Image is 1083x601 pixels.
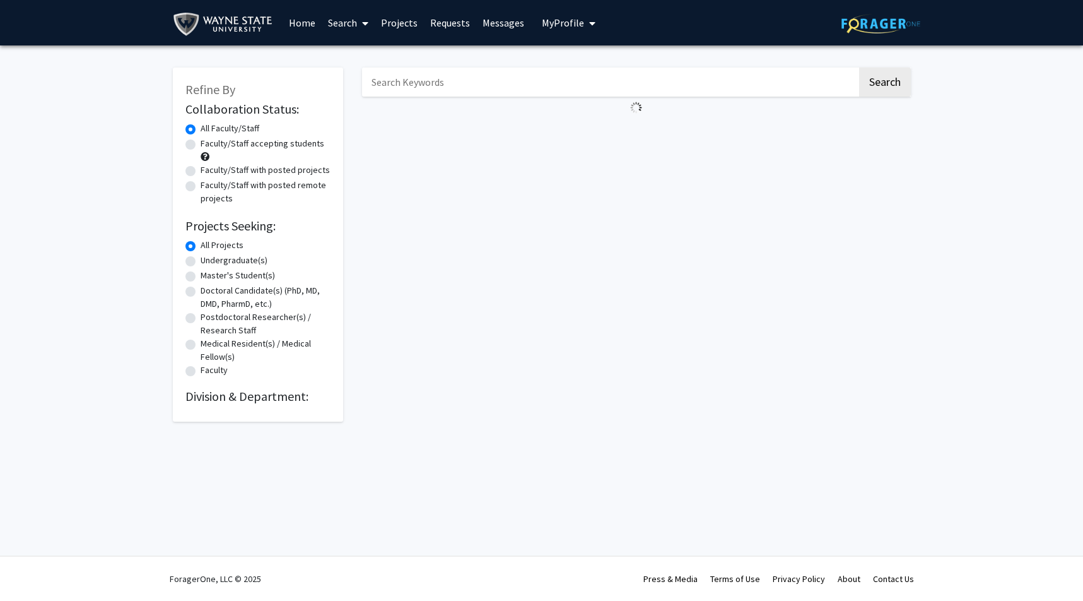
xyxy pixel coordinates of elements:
a: Home [283,1,322,45]
label: Doctoral Candidate(s) (PhD, MD, DMD, PharmD, etc.) [201,284,331,311]
img: ForagerOne Logo [841,14,920,33]
img: Wayne State University Logo [173,10,278,39]
label: Postdoctoral Researcher(s) / Research Staff [201,311,331,337]
label: Faculty [201,364,228,377]
a: Terms of Use [710,573,760,585]
h2: Projects Seeking: [185,218,331,234]
label: Faculty/Staff with posted remote projects [201,179,331,205]
label: All Projects [201,239,243,252]
input: Search Keywords [362,68,857,97]
label: All Faculty/Staff [201,122,259,135]
a: Requests [424,1,476,45]
a: Search [322,1,375,45]
span: My Profile [542,16,584,29]
img: Loading [625,97,647,119]
a: Privacy Policy [773,573,825,585]
div: ForagerOne, LLC © 2025 [170,557,261,601]
a: Contact Us [873,573,914,585]
a: About [838,573,860,585]
span: Refine By [185,81,235,97]
a: Press & Media [643,573,698,585]
label: Medical Resident(s) / Medical Fellow(s) [201,337,331,364]
h2: Collaboration Status: [185,102,331,117]
h2: Division & Department: [185,389,331,404]
label: Master's Student(s) [201,269,275,282]
a: Messages [476,1,530,45]
a: Projects [375,1,424,45]
label: Faculty/Staff accepting students [201,137,324,150]
label: Faculty/Staff with posted projects [201,164,330,177]
nav: Page navigation [362,119,911,148]
button: Search [859,68,911,97]
label: Undergraduate(s) [201,254,267,267]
